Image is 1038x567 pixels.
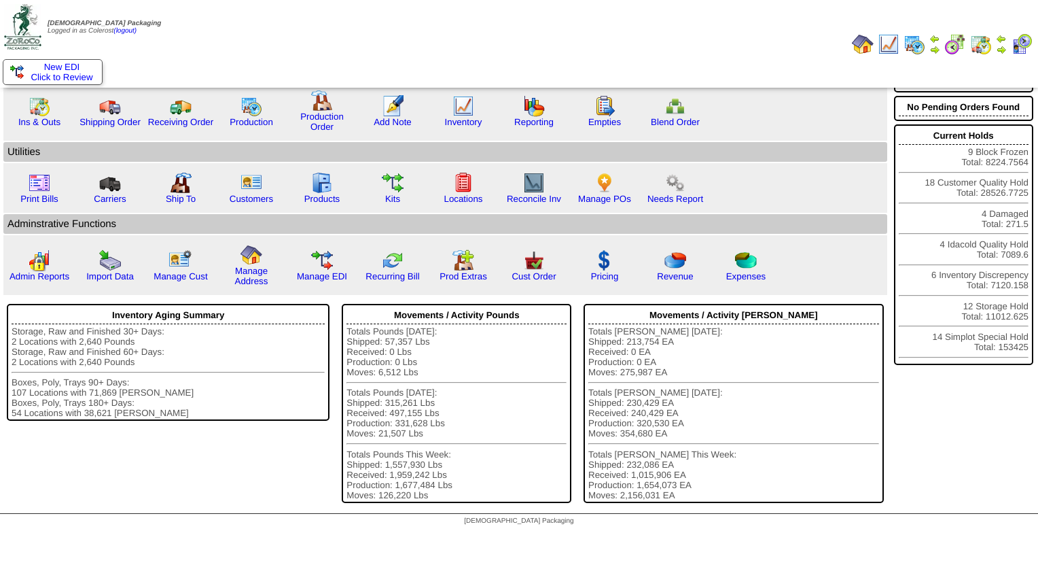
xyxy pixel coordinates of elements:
a: Manage POs [578,194,631,204]
a: Import Data [86,271,134,281]
img: calendarinout.gif [970,33,992,55]
a: Reporting [514,117,554,127]
img: line_graph2.gif [523,172,545,194]
a: Manage Cust [154,271,207,281]
img: ediSmall.gif [10,65,24,79]
img: cabinet.gif [311,172,333,194]
img: graph2.png [29,250,50,271]
a: Carriers [94,194,126,204]
a: Admin Reports [10,271,69,281]
a: Recurring Bill [365,271,419,281]
a: Kits [385,194,400,204]
img: dollar.gif [594,250,615,271]
div: Storage, Raw and Finished 30+ Days: 2 Locations with 2,640 Pounds Storage, Raw and Finished 60+ D... [12,326,325,418]
img: locations.gif [452,172,474,194]
a: Needs Report [647,194,703,204]
img: truck.gif [99,95,121,117]
a: Prod Extras [440,271,487,281]
a: Shipping Order [79,117,141,127]
a: Manage EDI [297,271,347,281]
a: Blend Order [651,117,700,127]
span: Logged in as Colerost [48,20,161,35]
span: [DEMOGRAPHIC_DATA] Packaging [464,517,573,525]
img: pie_chart.png [664,250,686,271]
a: Inventory [445,117,482,127]
img: calendarcustomer.gif [1011,33,1033,55]
img: truck2.gif [170,95,192,117]
a: Locations [444,194,482,204]
a: Customers [230,194,273,204]
img: line_graph.gif [878,33,899,55]
img: workflow.png [664,172,686,194]
img: reconcile.gif [382,250,404,271]
img: zoroco-logo-small.webp [4,4,41,50]
a: Add Note [374,117,412,127]
span: Click to Review [10,72,95,82]
img: edi.gif [311,250,333,271]
a: Receiving Order [148,117,213,127]
a: Cust Order [512,271,556,281]
img: prodextras.gif [452,250,474,271]
img: orders.gif [382,95,404,117]
span: New EDI [44,62,80,72]
a: Print Bills [20,194,58,204]
span: [DEMOGRAPHIC_DATA] Packaging [48,20,161,27]
img: cust_order.png [523,250,545,271]
a: Expenses [726,271,766,281]
img: customers.gif [240,172,262,194]
a: New EDI Click to Review [10,62,95,82]
a: Empties [588,117,621,127]
img: calendarblend.gif [944,33,966,55]
a: Production Order [300,111,344,132]
img: arrowright.gif [996,44,1007,55]
img: workflow.gif [382,172,404,194]
img: calendarprod.gif [903,33,925,55]
img: network.png [664,95,686,117]
img: import.gif [99,250,121,271]
div: Totals [PERSON_NAME] [DATE]: Shipped: 213,754 EA Received: 0 EA Production: 0 EA Moves: 275,987 E... [588,326,878,500]
div: Current Holds [899,127,1028,145]
img: po.png [594,172,615,194]
div: No Pending Orders Found [899,99,1028,116]
img: calendarinout.gif [29,95,50,117]
img: line_graph.gif [452,95,474,117]
img: pie_chart2.png [735,250,757,271]
a: Production [230,117,273,127]
img: factory2.gif [170,172,192,194]
img: workorder.gif [594,95,615,117]
img: factory.gif [311,90,333,111]
a: Revenue [657,271,693,281]
img: invoice2.gif [29,172,50,194]
a: Manage Address [235,266,268,286]
img: managecust.png [168,250,194,271]
td: Adminstrative Functions [3,214,887,234]
img: arrowright.gif [929,44,940,55]
a: Ship To [166,194,196,204]
a: Products [304,194,340,204]
td: Utilities [3,142,887,162]
div: Inventory Aging Summary [12,307,325,324]
div: Totals Pounds [DATE]: Shipped: 57,357 Lbs Received: 0 Lbs Production: 0 Lbs Moves: 6,512 Lbs Tota... [346,326,567,500]
img: arrowleft.gif [996,33,1007,44]
div: Movements / Activity [PERSON_NAME] [588,307,878,324]
div: 9 Block Frozen Total: 8224.7564 18 Customer Quality Hold Total: 28526.7725 4 Damaged Total: 271.5... [894,124,1033,365]
div: Movements / Activity Pounds [346,307,567,324]
img: arrowleft.gif [929,33,940,44]
img: graph.gif [523,95,545,117]
img: calendarprod.gif [240,95,262,117]
a: Ins & Outs [18,117,60,127]
img: truck3.gif [99,172,121,194]
img: home.gif [240,244,262,266]
img: home.gif [852,33,874,55]
a: Pricing [591,271,619,281]
a: (logout) [113,27,137,35]
a: Reconcile Inv [507,194,561,204]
